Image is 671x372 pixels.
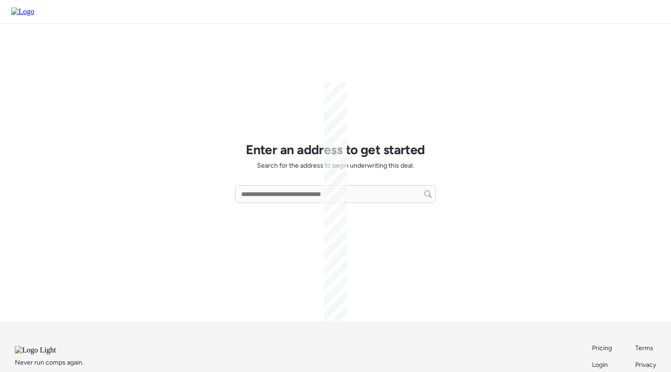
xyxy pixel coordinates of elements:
span: Login [592,361,608,369]
a: Pricing [592,344,613,353]
span: Never run comps again. [15,358,84,367]
span: Terms [635,344,653,352]
a: Terms [635,344,656,353]
span: Search for the address to begin underwriting this deal. [257,161,414,170]
h1: Enter an address to get started [246,142,425,157]
a: Login [592,360,613,370]
img: Logo [11,7,34,16]
img: Logo Light [15,346,81,354]
span: Privacy [635,361,656,369]
a: Privacy [635,360,656,370]
span: Pricing [592,344,612,352]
